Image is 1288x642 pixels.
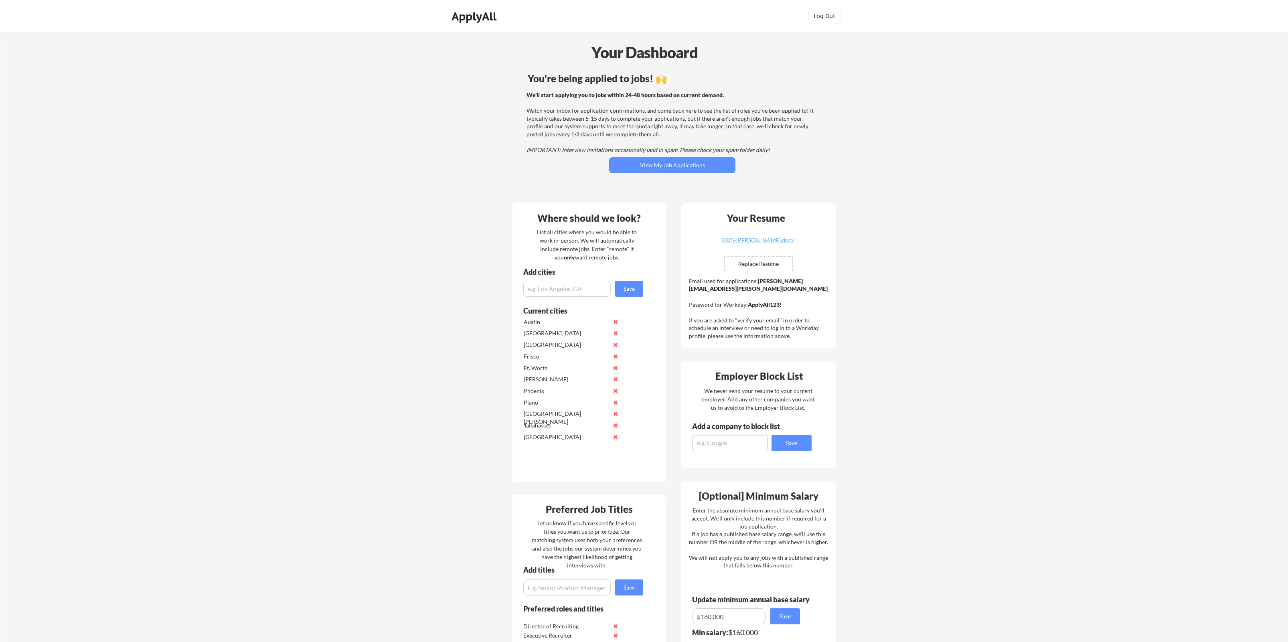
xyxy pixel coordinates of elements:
div: Austin [524,318,608,326]
input: E.g. Senior Product Manager [523,579,611,595]
div: Add a company to block list [692,423,792,430]
button: Save [770,608,800,624]
div: Your Resume [716,213,796,223]
button: View My Job Applications [609,157,735,173]
div: ApplyAll [452,10,499,23]
div: [PERSON_NAME] [524,375,608,383]
div: Your Dashboard [1,41,1288,64]
div: 2025-[PERSON_NAME].docx [710,237,805,243]
div: Ft. Worth [524,364,608,372]
div: Executive Recruiter [523,632,608,640]
div: Frisco [524,352,608,360]
div: Employer Block List [685,371,834,381]
div: $160,000 [692,629,805,636]
div: Enter the absolute minimum annual base salary you'll accept. We'll only include this number if re... [689,506,828,569]
input: E.g. $100,000 [693,608,766,624]
div: We never send your resume to your current employer. Add any other companies you want us to avoid ... [701,387,815,412]
div: Add cities [523,268,645,275]
strong: [PERSON_NAME][EMAIL_ADDRESS][PERSON_NAME][DOMAIN_NAME] [689,277,828,292]
div: [GEOGRAPHIC_DATA] [524,433,608,441]
div: Preferred roles and titles [523,605,632,612]
input: e.g. Los Angeles, CA [523,281,611,297]
div: Tallahassee [524,421,608,429]
em: IMPORTANT: Interview invitations occasionally land in spam. Please check your spam folder daily! [527,146,770,153]
div: List all cities where you would be able to work in-person. We will automatically include remote j... [532,228,642,261]
button: Log Out [808,8,840,24]
div: Add titles [523,566,636,573]
div: Director of Recruiting [523,622,608,630]
div: Phoenix [524,387,608,395]
div: Let us know if you have specific levels or titles you want us to prioritize. Our matching system ... [532,519,642,569]
div: Plano [524,399,608,407]
button: Save [772,435,812,451]
div: Current cities [523,307,634,314]
strong: ApplyAll123! [748,301,782,308]
div: [Optional] Minimum Salary [684,491,833,501]
div: [GEOGRAPHIC_DATA] [524,341,608,349]
div: [GEOGRAPHIC_DATA] [524,329,608,337]
strong: We'll start applying you to jobs within 24-48 hours based on current demand. [527,91,724,98]
div: Watch your inbox for application confirmations, and come back here to see the list of roles you'v... [527,91,816,154]
div: Where should we look? [514,213,664,223]
div: Email used for applications: Password for Workday: If you are asked to "verify your email" in ord... [689,277,830,340]
strong: Min salary: [692,628,728,637]
button: Save [615,281,643,297]
div: Preferred Job Titles [514,504,664,514]
strong: only [564,254,575,261]
div: You're being applied to jobs! 🙌 [528,74,817,83]
button: Save [615,579,643,595]
div: Update minimum annual base salary [692,596,812,603]
div: [GEOGRAPHIC_DATA][PERSON_NAME] [524,410,608,425]
a: 2025-[PERSON_NAME].docx [710,237,805,250]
